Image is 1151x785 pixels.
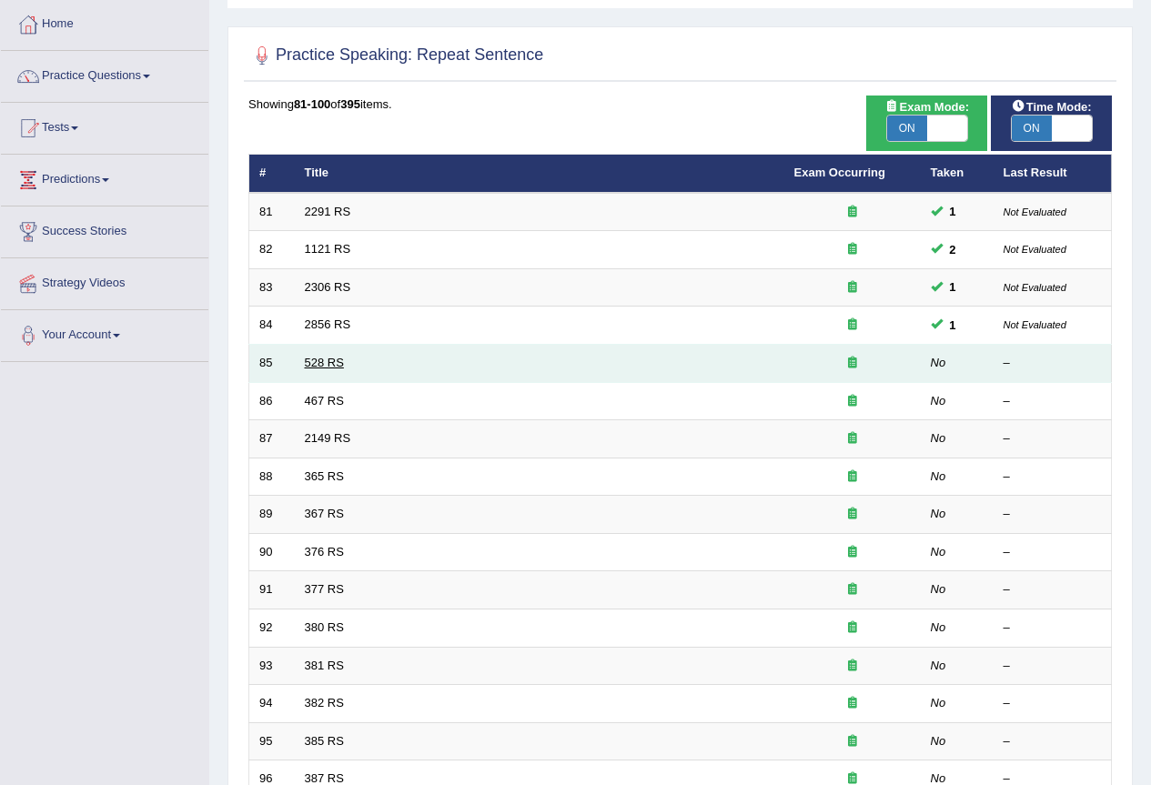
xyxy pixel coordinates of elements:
a: Your Account [1,310,208,356]
em: No [931,545,946,559]
a: Tests [1,103,208,148]
div: Exam occurring question [794,279,911,297]
a: Exam Occurring [794,166,885,179]
td: 83 [249,268,295,307]
div: – [1004,658,1102,675]
a: 377 RS [305,582,344,596]
em: No [931,620,946,634]
td: 88 [249,458,295,496]
div: Exam occurring question [794,355,911,372]
b: 81-100 [294,97,330,111]
td: 90 [249,533,295,571]
div: – [1004,544,1102,561]
em: No [931,771,946,785]
a: 385 RS [305,734,344,748]
div: Showing of items. [248,96,1112,113]
a: 365 RS [305,469,344,483]
a: 467 RS [305,394,344,408]
a: 2149 RS [305,431,351,445]
th: Title [295,155,784,193]
a: 2291 RS [305,205,351,218]
b: 395 [340,97,360,111]
em: No [931,507,946,520]
div: Exam occurring question [794,393,911,410]
div: – [1004,581,1102,599]
div: Exam occurring question [794,658,911,675]
div: Exam occurring question [794,619,911,637]
td: 86 [249,382,295,420]
span: You can still take this question [943,240,964,259]
td: 91 [249,571,295,609]
em: No [931,356,946,369]
a: 380 RS [305,620,344,634]
a: 381 RS [305,659,344,672]
th: Taken [921,155,994,193]
a: 2306 RS [305,280,351,294]
div: – [1004,733,1102,750]
td: 93 [249,647,295,685]
div: – [1004,695,1102,712]
a: 387 RS [305,771,344,785]
a: Predictions [1,155,208,200]
div: Exam occurring question [794,317,911,334]
span: You can still take this question [943,316,964,335]
small: Not Evaluated [1004,282,1066,293]
td: 94 [249,685,295,723]
div: – [1004,506,1102,523]
div: Show exams occurring in exams [866,96,987,151]
td: 95 [249,722,295,760]
small: Not Evaluated [1004,319,1066,330]
th: Last Result [994,155,1112,193]
a: 376 RS [305,545,344,559]
div: Exam occurring question [794,430,911,448]
em: No [931,431,946,445]
td: 92 [249,609,295,647]
a: Practice Questions [1,51,208,96]
h2: Practice Speaking: Repeat Sentence [248,42,543,69]
em: No [931,734,946,748]
div: – [1004,355,1102,372]
span: You can still take this question [943,202,964,221]
td: 81 [249,193,295,231]
em: No [931,582,946,596]
td: 87 [249,420,295,458]
span: ON [887,116,927,141]
a: Strategy Videos [1,258,208,304]
div: – [1004,393,1102,410]
div: Exam occurring question [794,241,911,258]
div: – [1004,619,1102,637]
td: 89 [249,496,295,534]
td: 84 [249,307,295,345]
div: – [1004,468,1102,486]
span: ON [1012,116,1052,141]
div: – [1004,430,1102,448]
em: No [931,659,946,672]
div: Exam occurring question [794,733,911,750]
div: Exam occurring question [794,506,911,523]
span: You can still take this question [943,277,964,297]
em: No [931,394,946,408]
div: Exam occurring question [794,695,911,712]
div: Exam occurring question [794,468,911,486]
small: Not Evaluated [1004,206,1066,217]
td: 85 [249,345,295,383]
div: Exam occurring question [794,204,911,221]
span: Time Mode: [1005,97,1099,116]
div: Exam occurring question [794,544,911,561]
a: 2856 RS [305,317,351,331]
a: Success Stories [1,206,208,252]
em: No [931,696,946,710]
td: 82 [249,231,295,269]
a: 528 RS [305,356,344,369]
div: Exam occurring question [794,581,911,599]
th: # [249,155,295,193]
a: 1121 RS [305,242,351,256]
span: Exam Mode: [878,97,976,116]
a: 382 RS [305,696,344,710]
em: No [931,469,946,483]
small: Not Evaluated [1004,244,1066,255]
a: 367 RS [305,507,344,520]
